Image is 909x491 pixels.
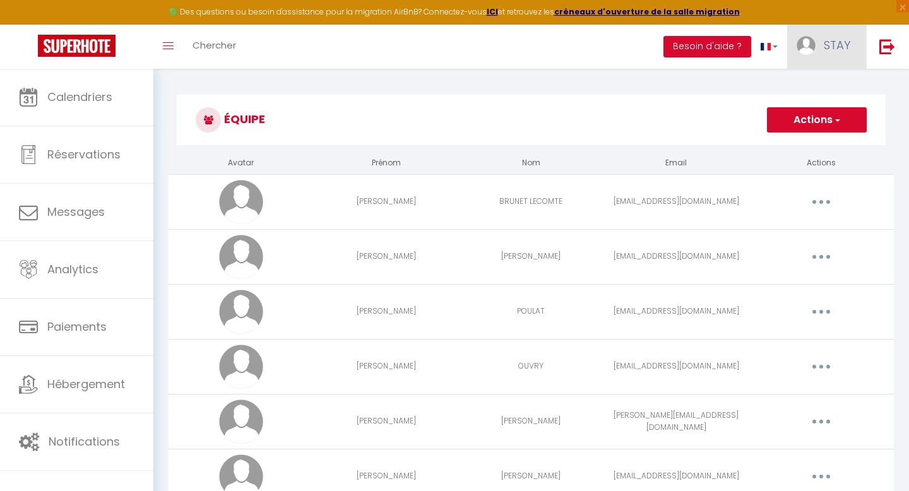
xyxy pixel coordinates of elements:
[603,174,749,229] td: [EMAIL_ADDRESS][DOMAIN_NAME]
[459,152,604,174] th: Nom
[787,25,866,69] a: ... STAY
[47,376,125,392] span: Hébergement
[459,339,604,394] td: OUVRY
[314,229,459,284] td: [PERSON_NAME]
[459,229,604,284] td: [PERSON_NAME]
[47,319,107,334] span: Paiements
[603,152,749,174] th: Email
[663,36,751,57] button: Besoin d'aide ?
[193,38,236,52] span: Chercher
[169,152,314,174] th: Avatar
[459,394,604,449] td: [PERSON_NAME]
[603,284,749,339] td: [EMAIL_ADDRESS][DOMAIN_NAME]
[314,174,459,229] td: [PERSON_NAME]
[219,345,263,389] img: avatar.png
[47,204,105,220] span: Messages
[314,152,459,174] th: Prénom
[314,284,459,339] td: [PERSON_NAME]
[314,394,459,449] td: [PERSON_NAME]
[459,174,604,229] td: BRUNET LECOMTE
[219,290,263,334] img: avatar.png
[47,261,98,277] span: Analytics
[487,6,498,17] a: ICI
[219,180,263,224] img: avatar.png
[47,146,121,162] span: Réservations
[183,25,246,69] a: Chercher
[603,229,749,284] td: [EMAIL_ADDRESS][DOMAIN_NAME]
[603,394,749,449] td: [PERSON_NAME][EMAIL_ADDRESS][DOMAIN_NAME]
[459,284,604,339] td: POULAT
[177,95,886,145] h3: Équipe
[603,339,749,394] td: [EMAIL_ADDRESS][DOMAIN_NAME]
[554,6,740,17] a: créneaux d'ouverture de la salle migration
[767,107,867,133] button: Actions
[219,399,263,444] img: avatar.png
[47,89,112,105] span: Calendriers
[49,434,120,449] span: Notifications
[797,36,816,55] img: ...
[314,339,459,394] td: [PERSON_NAME]
[219,235,263,279] img: avatar.png
[10,5,48,43] button: Ouvrir le widget de chat LiveChat
[749,152,894,174] th: Actions
[38,35,116,57] img: Super Booking
[824,37,850,53] span: STAY
[879,38,895,54] img: logout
